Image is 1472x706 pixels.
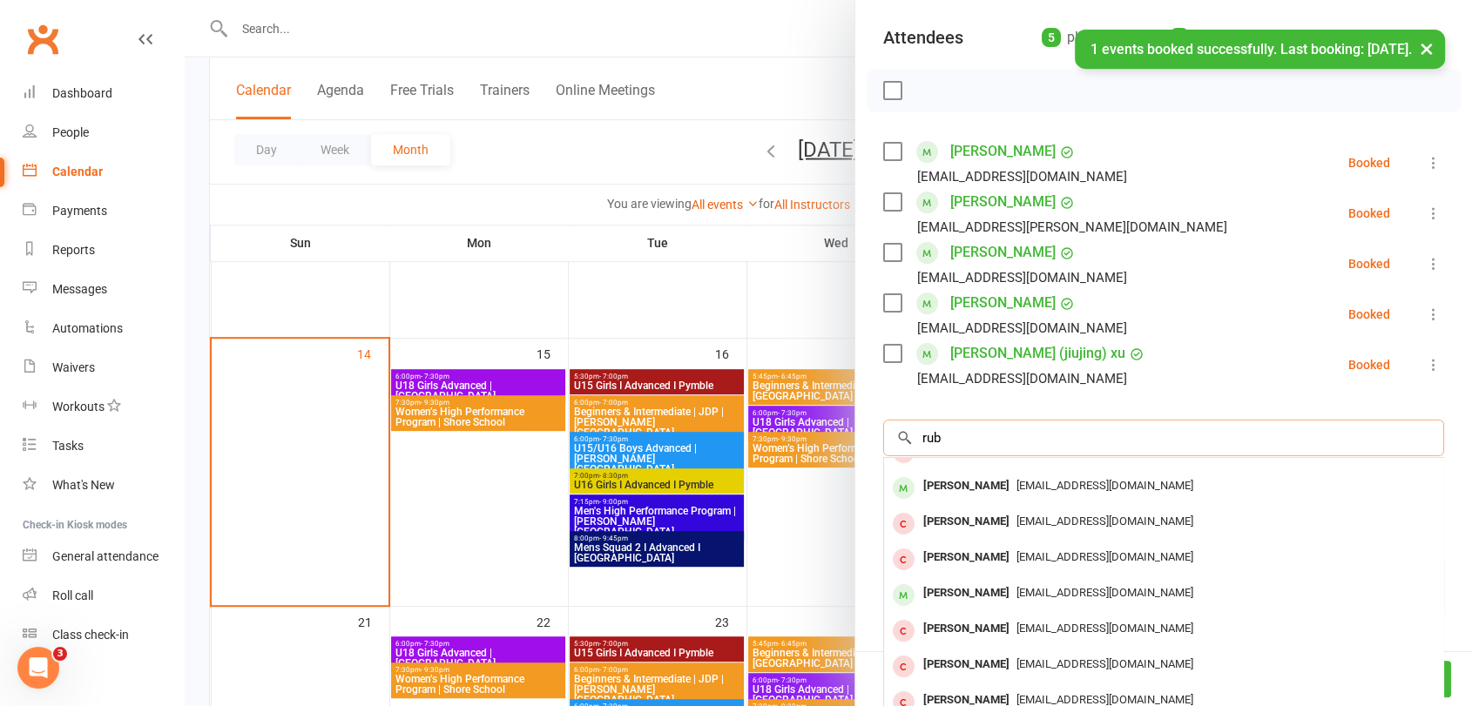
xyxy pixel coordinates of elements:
[1075,30,1445,69] div: 1 events booked successfully. Last booking: [DATE].
[52,360,95,374] div: Waivers
[1348,258,1390,270] div: Booked
[1387,25,1444,48] div: Sort by
[950,188,1056,216] a: [PERSON_NAME]
[883,25,963,50] div: Attendees
[52,478,115,492] div: What's New
[52,282,107,296] div: Messages
[1042,28,1061,47] div: 5
[17,647,59,689] iframe: Intercom live chat
[1348,308,1390,320] div: Booked
[1016,693,1193,706] span: [EMAIL_ADDRESS][DOMAIN_NAME]
[23,537,184,576] a: General attendance kiosk mode
[917,165,1127,188] div: [EMAIL_ADDRESS][DOMAIN_NAME]
[23,231,184,270] a: Reports
[52,628,129,642] div: Class check-in
[52,321,123,335] div: Automations
[52,549,159,563] div: General attendance
[23,466,184,505] a: What's New
[1042,25,1156,50] div: places booked
[1016,657,1193,670] span: [EMAIL_ADDRESS][DOMAIN_NAME]
[893,620,915,642] div: member
[1016,479,1193,492] span: [EMAIL_ADDRESS][DOMAIN_NAME]
[52,165,103,178] div: Calendar
[1016,622,1193,635] span: [EMAIL_ADDRESS][DOMAIN_NAME]
[23,270,184,309] a: Messages
[950,289,1056,317] a: [PERSON_NAME]
[883,420,1444,456] input: Search to add attendees
[23,192,184,231] a: Payments
[52,243,95,257] div: Reports
[52,439,84,453] div: Tasks
[916,509,1016,535] div: [PERSON_NAME]
[916,545,1016,570] div: [PERSON_NAME]
[23,348,184,387] a: Waivers
[917,266,1127,289] div: [EMAIL_ADDRESS][DOMAIN_NAME]
[916,581,1016,606] div: [PERSON_NAME]
[1170,28,1189,47] div: 15
[52,588,93,602] div: Roll call
[893,548,915,570] div: member
[917,367,1127,390] div: [EMAIL_ADDRESS][DOMAIN_NAME]
[916,652,1016,677] div: [PERSON_NAME]
[23,309,184,348] a: Automations
[23,74,184,113] a: Dashboard
[1016,550,1193,563] span: [EMAIL_ADDRESS][DOMAIN_NAME]
[1348,207,1390,219] div: Booked
[52,400,105,414] div: Workouts
[52,204,107,218] div: Payments
[950,138,1056,165] a: [PERSON_NAME]
[21,17,64,61] a: Clubworx
[1016,586,1193,599] span: [EMAIL_ADDRESS][DOMAIN_NAME]
[23,615,184,655] a: Class kiosk mode
[893,477,915,499] div: member
[23,427,184,466] a: Tasks
[917,216,1227,239] div: [EMAIL_ADDRESS][PERSON_NAME][DOMAIN_NAME]
[916,474,1016,499] div: [PERSON_NAME]
[950,340,1125,367] a: [PERSON_NAME] (jiujing) xu
[23,576,184,615] a: Roll call
[23,387,184,427] a: Workouts
[893,513,915,535] div: member
[1348,359,1390,371] div: Booked
[1348,157,1390,169] div: Booked
[950,239,1056,266] a: [PERSON_NAME]
[23,152,184,192] a: Calendar
[52,86,112,100] div: Dashboard
[917,317,1127,340] div: [EMAIL_ADDRESS][DOMAIN_NAME]
[1016,514,1193,528] span: [EMAIL_ADDRESS][DOMAIN_NAME]
[1170,25,1294,50] div: places available
[23,113,184,152] a: People
[52,125,89,139] div: People
[53,647,67,661] span: 3
[893,656,915,677] div: member
[893,584,915,606] div: member
[1411,30,1442,67] button: ×
[916,616,1016,642] div: [PERSON_NAME]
